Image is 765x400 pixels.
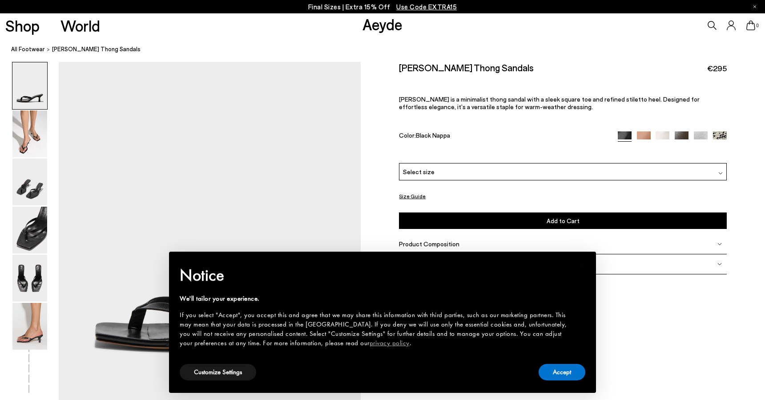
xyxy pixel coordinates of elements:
[308,1,457,12] p: Final Sizes | Extra 15% Off
[399,240,459,248] span: Product Composition
[399,191,426,202] button: Size Guide
[370,339,410,347] a: privacy policy
[539,364,585,380] button: Accept
[12,207,47,253] img: Wilma Leather Thong Sandals - Image 4
[399,62,534,73] h2: [PERSON_NAME] Thong Sandals
[180,294,571,303] div: We'll tailor your experience.
[12,62,47,109] img: Wilma Leather Thong Sandals - Image 1
[11,45,45,54] a: All Footwear
[12,159,47,205] img: Wilma Leather Thong Sandals - Image 3
[180,264,571,287] h2: Notice
[416,131,450,139] span: Black Nappa
[11,37,765,62] nav: breadcrumb
[180,310,571,348] div: If you select "Accept", you accept this and agree that we may share this information with third p...
[60,18,100,33] a: World
[571,254,592,276] button: Close this notice
[579,258,585,272] span: ×
[399,131,607,142] div: Color:
[717,262,722,266] img: svg%3E
[755,23,760,28] span: 0
[399,95,700,110] span: [PERSON_NAME] is a minimalist thong sandal with a sleek square toe and refined stiletto heel. Des...
[362,15,403,33] a: Aeyde
[399,212,727,229] button: Add to Cart
[717,242,722,246] img: svg%3E
[547,217,580,224] span: Add to Cart
[396,3,457,11] span: Navigate to /collections/ss25-final-sizes
[403,167,435,176] span: Select size
[12,303,47,350] img: Wilma Leather Thong Sandals - Image 6
[52,45,141,54] span: [PERSON_NAME] Thong Sandals
[746,20,755,30] a: 0
[707,63,727,74] span: €295
[180,364,256,380] button: Customize Settings
[5,18,40,33] a: Shop
[12,255,47,302] img: Wilma Leather Thong Sandals - Image 5
[718,171,723,176] img: svg%3E
[12,110,47,157] img: Wilma Leather Thong Sandals - Image 2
